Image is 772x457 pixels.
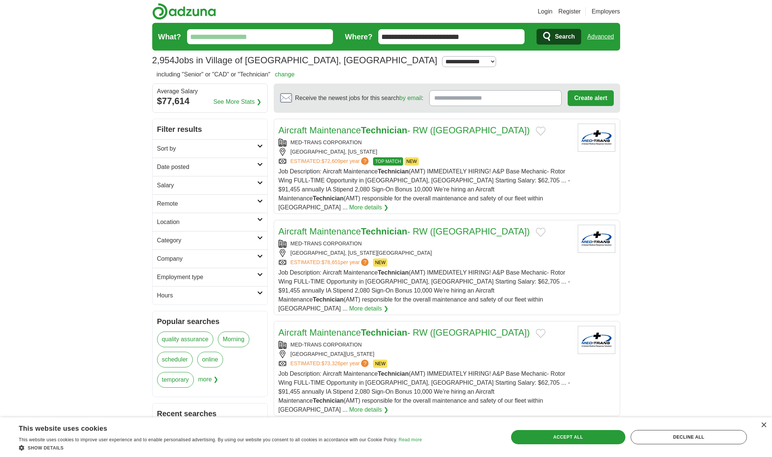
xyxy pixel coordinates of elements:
[153,176,267,194] a: Salary
[361,258,369,266] span: ?
[157,236,257,245] h2: Category
[157,94,263,108] div: $77,614
[291,258,370,267] a: ESTIMATED:$78,651per year?
[157,352,193,367] a: scheduler
[157,254,257,263] h2: Company
[295,94,423,103] span: Receive the newest jobs for this search :
[291,360,370,368] a: ESTIMATED:$73,326per year?
[157,144,257,153] h2: Sort by
[153,286,267,305] a: Hours
[157,408,263,419] h2: Recent searches
[153,268,267,286] a: Employment type
[399,437,422,442] a: Read more, opens a new window
[558,7,581,16] a: Register
[157,88,263,94] div: Average Salary
[313,296,343,303] strong: Technician
[158,31,181,42] label: What?
[197,352,223,367] a: online
[157,181,257,190] h2: Salary
[361,327,408,338] strong: Technician
[28,445,64,451] span: Show details
[157,273,257,282] h2: Employment type
[349,203,388,212] a: More details ❯
[153,249,267,268] a: Company
[378,269,409,276] strong: Technician
[279,350,572,358] div: [GEOGRAPHIC_DATA][US_STATE]
[361,157,369,165] span: ?
[511,430,625,444] div: Accept all
[153,139,267,158] a: Sort by
[313,397,343,404] strong: Technician
[279,148,572,156] div: [GEOGRAPHIC_DATA], [US_STATE]
[399,95,422,101] a: by email
[291,240,362,246] a: MED-TRANS CORPORATION
[405,157,419,166] span: NEW
[321,259,340,265] span: $78,651
[152,55,438,65] h1: Jobs in Village of [GEOGRAPHIC_DATA], [GEOGRAPHIC_DATA]
[157,199,257,208] h2: Remote
[279,249,572,257] div: [GEOGRAPHIC_DATA], [US_STATE][GEOGRAPHIC_DATA]
[592,7,620,16] a: Employers
[157,316,263,327] h2: Popular searches
[349,304,388,313] a: More details ❯
[152,3,216,20] img: Adzuna logo
[536,127,546,136] button: Add to favorite jobs
[213,97,261,106] a: See More Stats ❯
[153,119,267,139] h2: Filter results
[578,124,615,152] img: Med-Trans Corporation logo
[361,125,408,135] strong: Technician
[19,444,422,451] div: Show details
[279,125,530,135] a: Aircraft MaintenanceTechnician- RW ([GEOGRAPHIC_DATA])
[157,163,257,172] h2: Date posted
[313,195,343,202] strong: Technician
[587,29,614,44] a: Advanced
[536,329,546,338] button: Add to favorite jobs
[157,332,214,347] a: quality assurance
[373,360,387,368] span: NEW
[198,372,219,392] span: more ❯
[536,228,546,237] button: Add to favorite jobs
[19,437,397,442] span: This website uses cookies to improve user experience and to enable personalised advertising. By u...
[291,342,362,348] a: MED-TRANS CORPORATION
[373,157,403,166] span: TOP MATCH
[349,405,388,414] a: More details ❯
[361,226,408,236] strong: Technician
[152,54,175,67] span: 2,954
[153,231,267,249] a: Category
[378,168,409,175] strong: Technician
[555,29,575,44] span: Search
[19,422,403,433] div: This website uses cookies
[537,29,581,45] button: Search
[378,370,409,377] strong: Technician
[578,326,615,354] img: Med-Trans Corporation logo
[218,332,249,347] a: Morning
[157,291,257,300] h2: Hours
[153,213,267,231] a: Location
[321,360,340,366] span: $73,326
[538,7,552,16] a: Login
[291,139,362,145] a: MED-TRANS CORPORATION
[279,168,570,211] span: Job Description: Aircraft Maintenance (AMT) IMMEDIATELY HIRING! A&P Base Mechanic- Rotor Wing FUL...
[361,360,369,367] span: ?
[321,158,340,164] span: $72,609
[157,218,257,227] h2: Location
[279,370,570,413] span: Job Description: Aircraft Maintenance (AMT) IMMEDIATELY HIRING! A&P Base Mechanic- Rotor Wing FUL...
[279,226,530,236] a: Aircraft MaintenanceTechnician- RW ([GEOGRAPHIC_DATA])
[279,269,570,312] span: Job Description: Aircraft Maintenance (AMT) IMMEDIATELY HIRING! A&P Base Mechanic- Rotor Wing FUL...
[631,430,747,444] div: Decline all
[761,423,766,428] div: Close
[373,258,387,267] span: NEW
[275,71,295,78] a: change
[578,225,615,253] img: Med-Trans Corporation logo
[153,194,267,213] a: Remote
[345,31,372,42] label: Where?
[568,90,613,106] button: Create alert
[157,70,295,79] h2: including "Senior" or "CAD" or "Technician"
[153,158,267,176] a: Date posted
[279,327,530,338] a: Aircraft MaintenanceTechnician- RW ([GEOGRAPHIC_DATA])
[291,157,370,166] a: ESTIMATED:$72,609per year?
[157,372,194,388] a: temporary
